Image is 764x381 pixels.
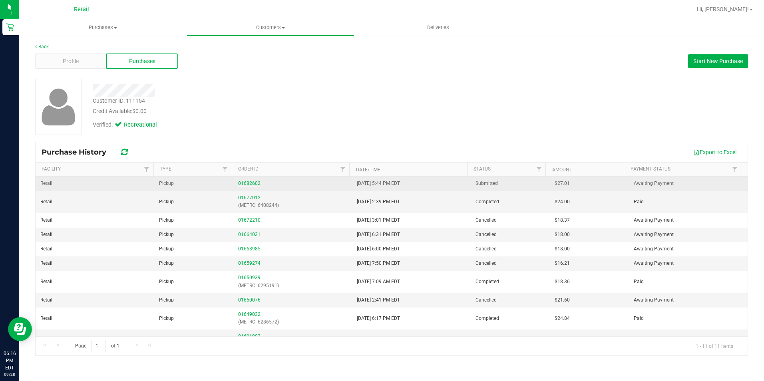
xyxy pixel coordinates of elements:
[93,107,443,115] div: Credit Available:
[357,278,400,286] span: [DATE] 7:09 AM EDT
[187,24,354,31] span: Customers
[159,296,174,304] span: Pickup
[634,260,674,267] span: Awaiting Payment
[238,166,259,172] a: Order ID
[555,216,570,224] span: $18.37
[129,57,155,65] span: Purchases
[8,317,32,341] iframe: Resource center
[238,260,261,266] a: 01659274
[631,166,670,172] a: Payment Status
[688,54,748,68] button: Start New Purchase
[238,232,261,237] a: 01664031
[357,180,400,187] span: [DATE] 5:44 PM EDT
[555,278,570,286] span: $18.36
[476,260,497,267] span: Cancelled
[238,282,347,290] p: (METRC: 6295191)
[728,163,742,176] a: Filter
[19,24,187,31] span: Purchases
[124,121,156,129] span: Recreational
[6,23,14,31] inline-svg: Retail
[159,245,174,253] span: Pickup
[689,340,740,352] span: 1 - 11 of 11 items
[238,195,261,200] a: 01677012
[40,296,52,304] span: Retail
[63,57,79,65] span: Profile
[93,97,145,105] div: Customer ID: 111154
[416,24,460,31] span: Deliveries
[476,198,499,206] span: Completed
[219,163,232,176] a: Filter
[357,198,400,206] span: [DATE] 2:39 PM EDT
[555,260,570,267] span: $16.21
[532,163,545,176] a: Filter
[555,296,570,304] span: $21.60
[555,245,570,253] span: $18.00
[634,180,674,187] span: Awaiting Payment
[357,231,400,238] span: [DATE] 6:31 PM EDT
[357,315,400,322] span: [DATE] 6:17 PM EDT
[357,245,400,253] span: [DATE] 6:00 PM EDT
[159,260,174,267] span: Pickup
[238,318,347,326] p: (METRC: 6286572)
[68,340,126,352] span: Page of 1
[4,371,16,377] p: 09/28
[42,166,61,172] a: Facility
[40,315,52,322] span: Retail
[476,216,497,224] span: Cancelled
[159,198,174,206] span: Pickup
[19,19,187,36] a: Purchases
[74,6,89,13] span: Retail
[688,145,742,159] button: Export to Excel
[238,275,261,280] a: 01650939
[140,163,153,176] a: Filter
[238,312,261,317] a: 01649032
[476,231,497,238] span: Cancelled
[40,198,52,206] span: Retail
[634,315,644,322] span: Paid
[476,245,497,253] span: Cancelled
[159,231,174,238] span: Pickup
[159,216,174,224] span: Pickup
[476,180,498,187] span: Submitted
[35,44,49,50] a: Back
[354,19,522,36] a: Deliveries
[476,296,497,304] span: Cancelled
[159,180,174,187] span: Pickup
[555,231,570,238] span: $18.00
[4,350,16,371] p: 06:16 PM EDT
[238,181,261,186] a: 01682602
[92,340,106,352] input: 1
[40,245,52,253] span: Retail
[93,121,156,129] div: Verified:
[476,315,499,322] span: Completed
[238,202,347,209] p: (METRC: 6408244)
[238,297,261,303] a: 01650076
[132,108,147,114] span: $0.00
[159,278,174,286] span: Pickup
[552,167,572,173] a: Amount
[634,216,674,224] span: Awaiting Payment
[634,245,674,253] span: Awaiting Payment
[38,86,80,127] img: user-icon.png
[555,180,570,187] span: $27.01
[555,315,570,322] span: $24.84
[634,278,644,286] span: Paid
[357,296,400,304] span: [DATE] 2:41 PM EDT
[693,58,743,64] span: Start New Purchase
[238,333,261,339] a: 01606903
[42,148,114,157] span: Purchase History
[356,167,380,173] a: Date/Time
[159,315,174,322] span: Pickup
[160,166,171,172] a: Type
[187,19,354,36] a: Customers
[634,296,674,304] span: Awaiting Payment
[40,278,52,286] span: Retail
[238,217,261,223] a: 01672210
[40,231,52,238] span: Retail
[336,163,349,176] a: Filter
[555,198,570,206] span: $24.00
[634,231,674,238] span: Awaiting Payment
[634,198,644,206] span: Paid
[476,278,499,286] span: Completed
[697,6,749,12] span: Hi, [PERSON_NAME]!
